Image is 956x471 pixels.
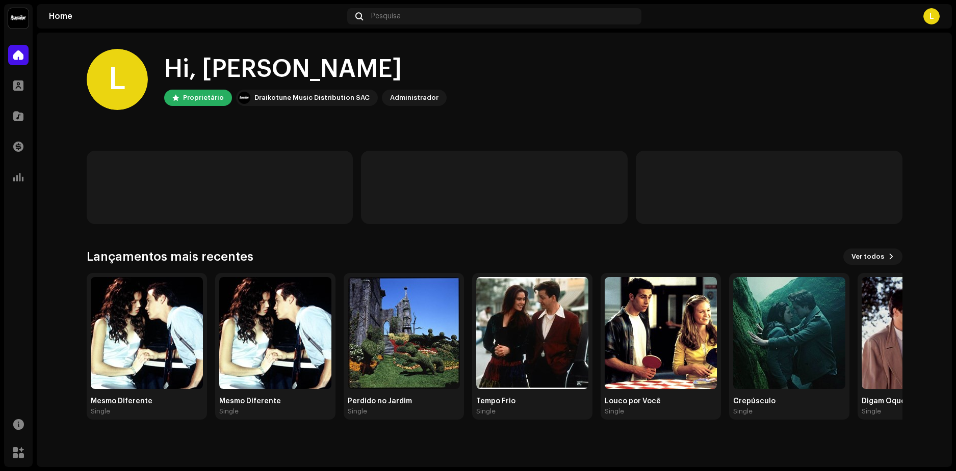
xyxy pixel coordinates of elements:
h3: Lançamentos mais recentes [87,248,253,265]
img: 56652a7a-bdde-4253-9f84-9f4badb70559 [219,277,331,389]
img: 040983ad-e33d-4fae-a85d-cd39e2490ec7 [605,277,717,389]
div: Perdido no Jardim [348,397,460,405]
div: Administrador [390,92,438,104]
div: Louco por Você [605,397,717,405]
div: Single [91,407,110,415]
span: Pesquisa [371,12,401,20]
div: L [87,49,148,110]
img: 640e1c94-d189-420e-bcae-f21f68d2fd99 [733,277,845,389]
div: Single [605,407,624,415]
button: Ver todos [843,248,902,265]
div: Single [733,407,753,415]
div: L [923,8,940,24]
div: Home [49,12,343,20]
div: Crepúsculo [733,397,845,405]
img: 9515087c-e440-4561-94a5-d816916cbc14 [476,277,588,389]
div: Draikotune Music Distribution SAC [254,92,370,104]
div: Mesmo Diferente [219,397,331,405]
div: Mesmo Diferente [91,397,203,405]
div: Single [862,407,881,415]
div: Tempo Frio [476,397,588,405]
div: Single [219,407,239,415]
div: Proprietário [183,92,224,104]
div: Single [348,407,367,415]
img: b05d42a4-314b-4550-9277-ec8b619db176 [348,277,460,389]
img: 69182ac2-14f8-4546-ad57-8c7186007bd1 [91,277,203,389]
div: Hi, [PERSON_NAME] [164,53,447,86]
div: Single [476,407,496,415]
img: 10370c6a-d0e2-4592-b8a2-38f444b0ca44 [8,8,29,29]
span: Ver todos [851,246,884,267]
img: 10370c6a-d0e2-4592-b8a2-38f444b0ca44 [238,92,250,104]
